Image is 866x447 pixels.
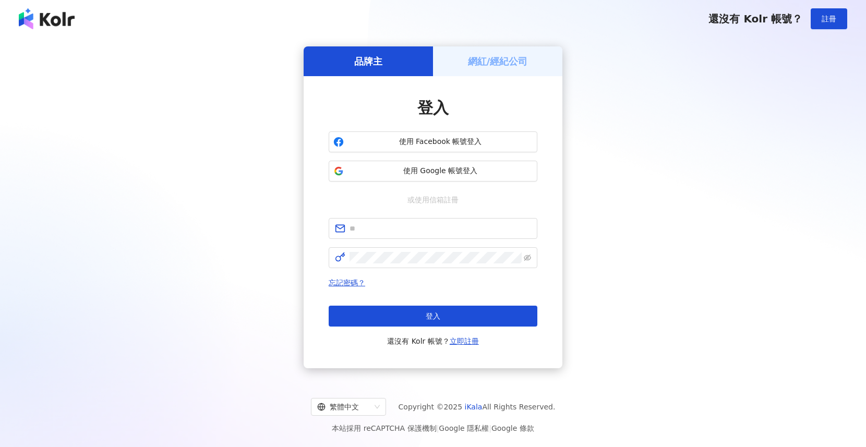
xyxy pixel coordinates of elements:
span: 還沒有 Kolr 帳號？ [387,335,479,347]
a: iKala [465,403,483,411]
button: 使用 Google 帳號登入 [329,161,537,182]
button: 註冊 [811,8,847,29]
span: 使用 Google 帳號登入 [348,166,533,176]
button: 使用 Facebook 帳號登入 [329,131,537,152]
img: logo [19,8,75,29]
div: 繁體中文 [317,398,370,415]
button: 登入 [329,306,537,327]
h5: 品牌主 [354,55,382,68]
a: 立即註冊 [450,337,479,345]
span: Copyright © 2025 All Rights Reserved. [399,401,556,413]
h5: 網紅/經紀公司 [468,55,528,68]
span: | [489,424,491,432]
span: 登入 [426,312,440,320]
span: 註冊 [822,15,836,23]
span: | [437,424,439,432]
span: 還沒有 Kolr 帳號？ [708,13,802,25]
span: 登入 [417,99,449,117]
span: eye-invisible [524,254,531,261]
a: 忘記密碼？ [329,279,365,287]
a: Google 隱私權 [439,424,489,432]
span: 本站採用 reCAPTCHA 保護機制 [332,422,534,434]
span: 使用 Facebook 帳號登入 [348,137,533,147]
span: 或使用信箱註冊 [400,194,466,206]
a: Google 條款 [491,424,534,432]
